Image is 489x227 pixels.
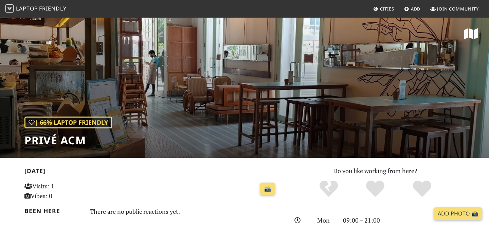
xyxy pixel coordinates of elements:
span: Add [411,6,421,12]
h2: [DATE] [24,167,278,177]
img: LaptopFriendly [5,4,14,13]
a: 📸 [260,183,275,195]
p: Do you like working from here? [286,166,465,176]
h2: Been here [24,207,82,214]
div: | 66% Laptop Friendly [24,117,112,128]
div: Definitely! [399,180,446,198]
a: Add [401,3,423,15]
div: No [305,180,352,198]
a: LaptopFriendly LaptopFriendly [5,3,67,15]
p: Visits: 1 Vibes: 0 [24,181,104,201]
div: 09:00 – 21:00 [339,215,469,225]
div: Mon [313,215,339,225]
a: Cities [370,3,397,15]
a: Join Community [428,3,482,15]
span: Cities [380,6,394,12]
div: Yes [352,180,399,198]
span: Friendly [39,5,66,12]
span: Laptop [16,5,38,12]
div: There are no public reactions yet. [90,206,278,217]
a: Add Photo 📸 [434,207,482,220]
span: Join Community [437,6,479,12]
h1: Privé ACM [24,134,112,147]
